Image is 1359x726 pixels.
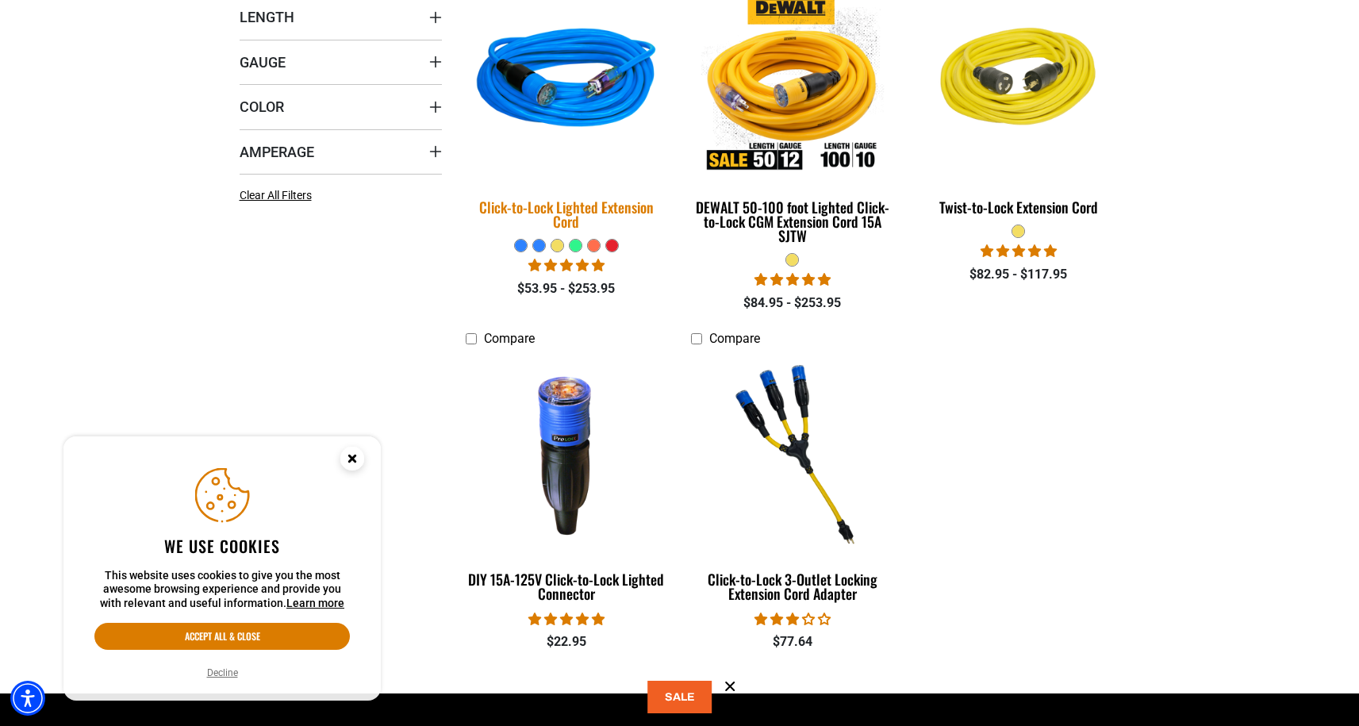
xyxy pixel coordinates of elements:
div: $84.95 - $253.95 [691,294,893,313]
a: Click-to-Lock 3-Outlet Locking Extension Cord Adapter Click-to-Lock 3-Outlet Locking Extension Co... [691,355,893,610]
div: Click-to-Lock 3-Outlet Locking Extension Cord Adapter [691,572,893,601]
span: Amperage [240,143,314,161]
div: Twist-to-Lock Extension Cord [917,200,1119,214]
div: DEWALT 50-100 foot Lighted Click-to-Lock CGM Extension Cord 15A SJTW [691,200,893,243]
span: Color [240,98,284,116]
span: Length [240,8,294,26]
div: $22.95 [466,632,668,651]
aside: Cookie Consent [63,436,381,701]
div: Click-to-Lock Lighted Extension Cord [466,200,668,229]
img: Click-to-Lock 3-Outlet Locking Extension Cord Adapter [693,362,893,544]
button: Decline [202,665,243,681]
button: Accept all & close [94,623,350,650]
div: Accessibility Menu [10,681,45,716]
div: DIY 15A-125V Click-to-Lock Lighted Connector [466,572,668,601]
span: 5.00 stars [981,244,1057,259]
h2: We use cookies [94,536,350,556]
img: DIY 15A-125V Click-to-Lock Lighted Connector [466,362,666,544]
span: Clear All Filters [240,189,312,202]
button: Close this option [324,436,381,486]
summary: Gauge [240,40,442,84]
summary: Color [240,84,442,129]
span: 4.87 stars [528,258,605,273]
div: $82.95 - $117.95 [917,265,1119,284]
a: This website uses cookies to give you the most awesome browsing experience and provide you with r... [286,597,344,609]
span: Gauge [240,53,286,71]
span: 4.84 stars [754,272,831,287]
span: Compare [709,331,760,346]
summary: Amperage [240,129,442,174]
p: This website uses cookies to give you the most awesome browsing experience and provide you with r... [94,569,350,611]
div: $77.64 [691,632,893,651]
a: DIY 15A-125V Click-to-Lock Lighted Connector DIY 15A-125V Click-to-Lock Lighted Connector [466,355,668,610]
a: Clear All Filters [240,187,318,204]
span: 4.84 stars [528,612,605,627]
span: Compare [484,331,535,346]
div: $53.95 - $253.95 [466,279,668,298]
span: 3.00 stars [754,612,831,627]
